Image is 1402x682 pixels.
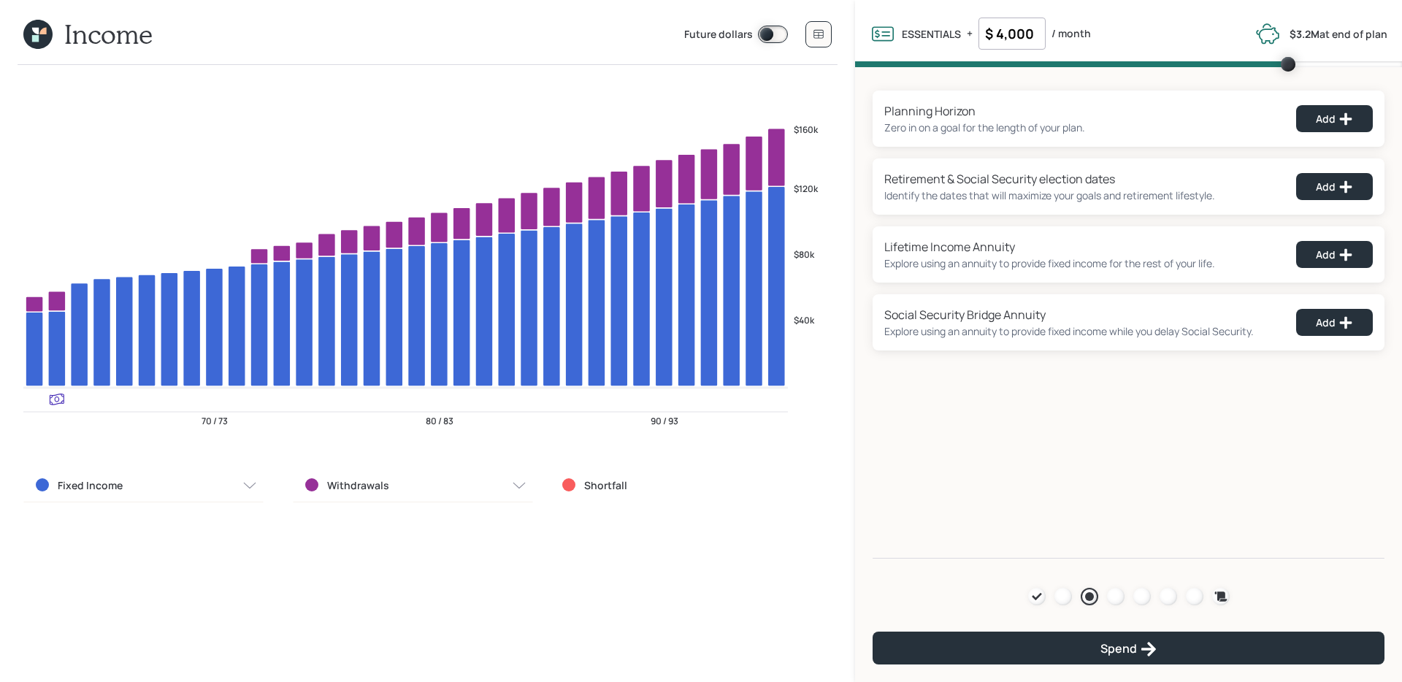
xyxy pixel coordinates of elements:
label: Withdrawals [327,478,389,493]
button: Add [1296,309,1373,336]
div: Social Security Bridge Annuity [884,306,1254,323]
div: Lifetime Income Annuity [884,238,1215,256]
label: / month [1051,26,1091,41]
div: Explore using an annuity to provide fixed income for the rest of your life. [884,256,1215,271]
label: + [967,26,973,41]
tspan: 70 / 73 [202,415,228,427]
button: Add [1296,241,1373,268]
button: Add [1296,173,1373,200]
tspan: $80k [794,248,815,261]
div: Add [1316,248,1353,262]
div: Spend [1100,640,1157,658]
button: Spend [873,632,1384,664]
div: Planning Horizon [884,102,1085,120]
tspan: 2 [794,389,800,405]
div: Retirement & Social Security election dates [884,170,1215,188]
label: ESSENTIALS [902,27,961,41]
div: Add [1316,315,1353,330]
div: Explore using an annuity to provide fixed income while you delay Social Security. [884,323,1254,339]
label: at end of plan [1290,27,1387,41]
label: Fixed Income [58,478,123,493]
tspan: 80 / 83 [426,415,453,427]
tspan: 90 / 93 [651,415,678,427]
label: Future dollars [684,27,753,43]
div: Identify the dates that will maximize your goals and retirement lifestyle. [884,188,1215,203]
tspan: $120k [794,183,819,195]
button: Add [1296,105,1373,132]
span: Volume [855,61,1402,67]
div: Zero in on a goal for the length of your plan. [884,120,1085,135]
h1: Income [64,18,153,50]
div: Add [1316,112,1353,126]
b: $3.2M [1290,27,1319,41]
tspan: $40k [794,314,815,326]
div: Add [1316,180,1353,194]
label: Shortfall [584,478,627,493]
tspan: 2 [794,411,800,427]
tspan: $160k [794,123,819,136]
